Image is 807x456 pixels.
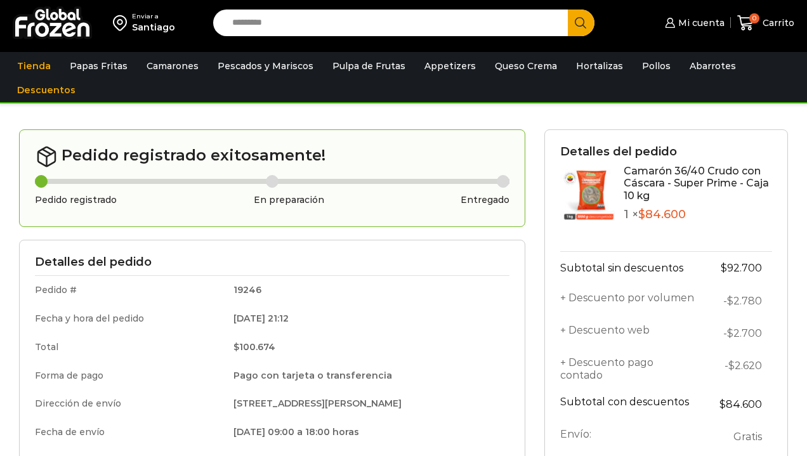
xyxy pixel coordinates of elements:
[737,8,794,38] a: 0 Carrito
[560,252,704,285] th: Subtotal sin descuentos
[560,285,704,317] th: + Descuento por volumen
[727,327,733,339] span: $
[461,195,509,205] h3: Entregado
[749,13,759,23] span: 0
[560,317,704,349] th: + Descuento web
[225,276,509,304] td: 19246
[560,145,772,159] h3: Detalles del pedido
[759,16,794,29] span: Carrito
[63,54,134,78] a: Papas Fritas
[35,195,117,205] h3: Pedido registrado
[35,333,225,362] td: Total
[418,54,482,78] a: Appetizers
[636,54,677,78] a: Pollos
[727,327,762,339] bdi: 2.700
[35,304,225,333] td: Fecha y hora del pedido
[35,389,225,418] td: Dirección de envío
[624,165,769,201] a: Camarón 36/40 Crudo con Cáscara - Super Prime - Caja 10 kg
[728,360,762,372] bdi: 2.620
[704,317,772,349] td: -
[113,12,132,34] img: address-field-icon.svg
[560,420,704,453] th: Envío:
[624,208,772,222] p: 1 ×
[727,295,762,307] bdi: 2.780
[35,145,509,168] h2: Pedido registrado exitosamente!
[719,398,726,410] span: $
[225,304,509,333] td: [DATE] 21:12
[11,78,82,102] a: Descuentos
[11,54,57,78] a: Tienda
[704,420,772,453] td: Gratis
[728,360,735,372] span: $
[568,10,594,36] button: Search button
[683,54,742,78] a: Abarrotes
[721,262,727,274] span: $
[132,21,175,34] div: Santiago
[35,276,225,304] td: Pedido #
[35,362,225,390] td: Forma de pago
[140,54,205,78] a: Camarones
[662,10,724,36] a: Mi cuenta
[35,256,509,270] h3: Detalles del pedido
[233,341,239,353] span: $
[704,285,772,317] td: -
[489,54,563,78] a: Queso Crema
[570,54,629,78] a: Hortalizas
[326,54,412,78] a: Pulpa de Frutas
[719,398,762,410] bdi: 84.600
[704,349,772,388] td: -
[727,295,733,307] span: $
[675,16,725,29] span: Mi cuenta
[638,207,645,221] span: $
[560,388,704,420] th: Subtotal con descuentos
[233,341,275,353] bdi: 100.674
[560,349,704,388] th: + Descuento pago contado
[225,389,509,418] td: [STREET_ADDRESS][PERSON_NAME]
[225,362,509,390] td: Pago con tarjeta o transferencia
[225,418,509,444] td: [DATE] 09:00 a 18:00 horas
[211,54,320,78] a: Pescados y Mariscos
[254,195,324,205] h3: En preparación
[132,12,175,21] div: Enviar a
[638,207,686,221] bdi: 84.600
[721,262,762,274] bdi: 92.700
[35,418,225,444] td: Fecha de envío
